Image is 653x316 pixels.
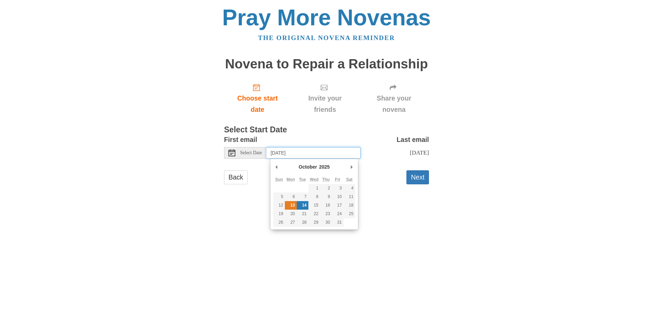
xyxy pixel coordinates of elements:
[320,193,332,201] button: 9
[318,162,331,172] div: 2025
[332,193,343,201] button: 10
[308,201,320,210] button: 15
[240,150,262,155] span: Select Date
[344,201,355,210] button: 18
[224,57,429,71] h1: Novena to Repair a Relationship
[287,177,295,182] abbr: Monday
[310,177,318,182] abbr: Wednesday
[320,218,332,227] button: 30
[224,170,248,184] a: Back
[322,177,330,182] abbr: Thursday
[224,134,257,145] label: First email
[298,93,352,115] span: Invite your friends
[366,93,422,115] span: Share your novena
[297,193,308,201] button: 7
[410,149,429,156] span: [DATE]
[406,170,429,184] button: Next
[285,193,296,201] button: 6
[297,201,308,210] button: 14
[285,218,296,227] button: 27
[344,184,355,193] button: 4
[275,177,283,182] abbr: Sunday
[258,34,395,41] a: The original novena reminder
[299,177,306,182] abbr: Tuesday
[308,210,320,218] button: 22
[231,93,284,115] span: Choose start date
[266,147,361,159] input: Use the arrow keys to pick a date
[273,193,285,201] button: 5
[285,201,296,210] button: 13
[332,201,343,210] button: 17
[320,184,332,193] button: 2
[298,162,318,172] div: October
[224,78,291,119] a: Choose start date
[397,134,429,145] label: Last email
[285,210,296,218] button: 20
[308,184,320,193] button: 1
[332,210,343,218] button: 24
[297,218,308,227] button: 28
[308,218,320,227] button: 29
[320,201,332,210] button: 16
[273,201,285,210] button: 12
[346,177,352,182] abbr: Saturday
[273,162,280,172] button: Previous Month
[320,210,332,218] button: 23
[297,210,308,218] button: 21
[224,126,429,134] h3: Select Start Date
[291,78,359,119] div: Click "Next" to confirm your start date first.
[273,218,285,227] button: 26
[332,218,343,227] button: 31
[335,177,340,182] abbr: Friday
[348,162,355,172] button: Next Month
[359,78,429,119] div: Click "Next" to confirm your start date first.
[344,193,355,201] button: 11
[308,193,320,201] button: 8
[273,210,285,218] button: 19
[332,184,343,193] button: 3
[344,210,355,218] button: 25
[222,5,431,30] a: Pray More Novenas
